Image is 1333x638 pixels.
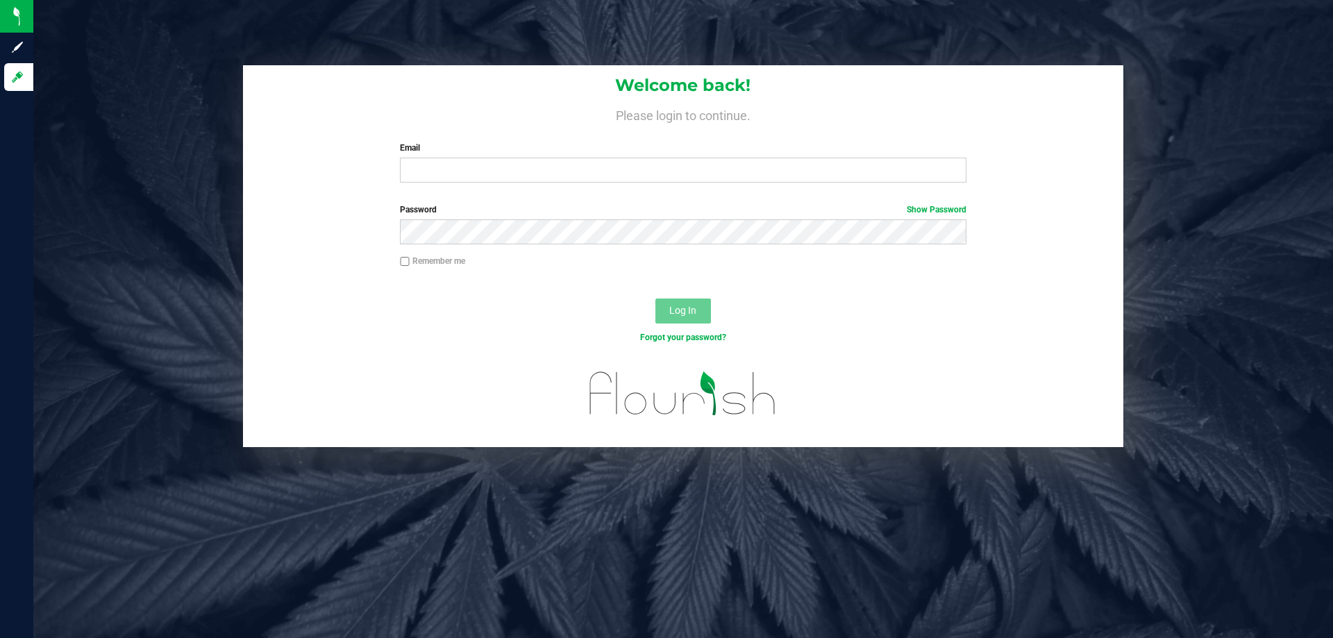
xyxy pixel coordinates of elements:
[573,358,793,429] img: flourish_logo.svg
[669,305,696,316] span: Log In
[640,333,726,342] a: Forgot your password?
[907,205,966,215] a: Show Password
[655,299,711,324] button: Log In
[243,106,1123,122] h4: Please login to continue.
[400,257,410,267] input: Remember me
[10,40,24,54] inline-svg: Sign up
[400,142,966,154] label: Email
[10,70,24,84] inline-svg: Log in
[400,205,437,215] span: Password
[400,255,465,267] label: Remember me
[243,76,1123,94] h1: Welcome back!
